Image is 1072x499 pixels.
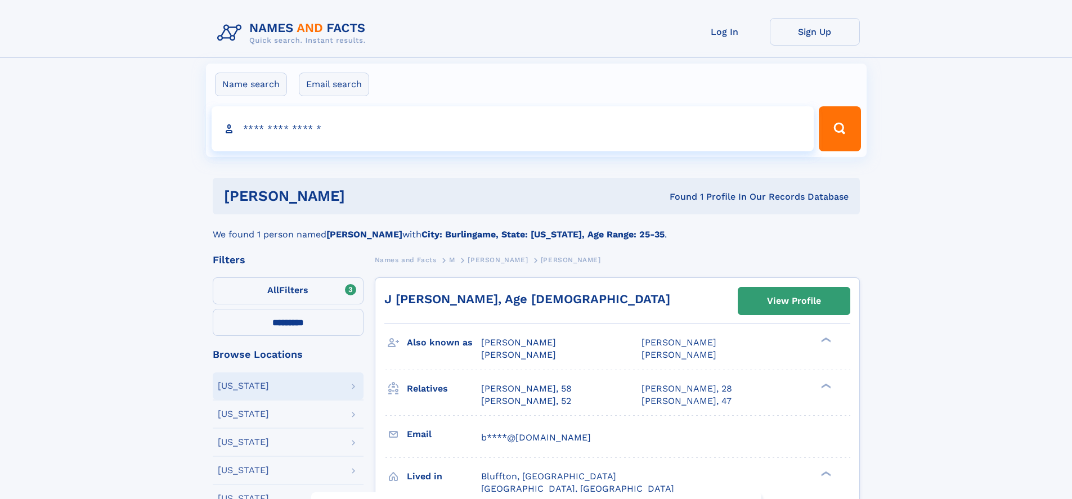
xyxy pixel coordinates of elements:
[375,253,437,267] a: Names and Facts
[481,395,571,407] a: [PERSON_NAME], 52
[326,229,402,240] b: [PERSON_NAME]
[213,255,364,265] div: Filters
[224,189,508,203] h1: [PERSON_NAME]
[770,18,860,46] a: Sign Up
[218,466,269,475] div: [US_STATE]
[642,337,716,348] span: [PERSON_NAME]
[407,425,481,444] h3: Email
[213,18,375,48] img: Logo Names and Facts
[468,256,528,264] span: [PERSON_NAME]
[642,349,716,360] span: [PERSON_NAME]
[212,106,814,151] input: search input
[818,470,832,477] div: ❯
[267,285,279,295] span: All
[407,467,481,486] h3: Lived in
[407,333,481,352] h3: Also known as
[642,383,732,395] a: [PERSON_NAME], 28
[213,214,860,241] div: We found 1 person named with .
[481,471,616,482] span: Bluffton, [GEOGRAPHIC_DATA]
[421,229,665,240] b: City: Burlingame, State: [US_STATE], Age Range: 25-35
[481,483,674,494] span: [GEOGRAPHIC_DATA], [GEOGRAPHIC_DATA]
[213,277,364,304] label: Filters
[818,382,832,389] div: ❯
[738,287,850,314] a: View Profile
[767,288,821,314] div: View Profile
[481,383,572,395] a: [PERSON_NAME], 58
[449,256,455,264] span: M
[218,381,269,390] div: [US_STATE]
[299,73,369,96] label: Email search
[215,73,287,96] label: Name search
[481,337,556,348] span: [PERSON_NAME]
[541,256,601,264] span: [PERSON_NAME]
[407,379,481,398] h3: Relatives
[384,292,670,306] a: J [PERSON_NAME], Age [DEMOGRAPHIC_DATA]
[819,106,860,151] button: Search Button
[642,395,732,407] a: [PERSON_NAME], 47
[218,410,269,419] div: [US_STATE]
[468,253,528,267] a: [PERSON_NAME]
[449,253,455,267] a: M
[507,191,849,203] div: Found 1 Profile In Our Records Database
[680,18,770,46] a: Log In
[481,349,556,360] span: [PERSON_NAME]
[818,336,832,344] div: ❯
[218,438,269,447] div: [US_STATE]
[213,349,364,359] div: Browse Locations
